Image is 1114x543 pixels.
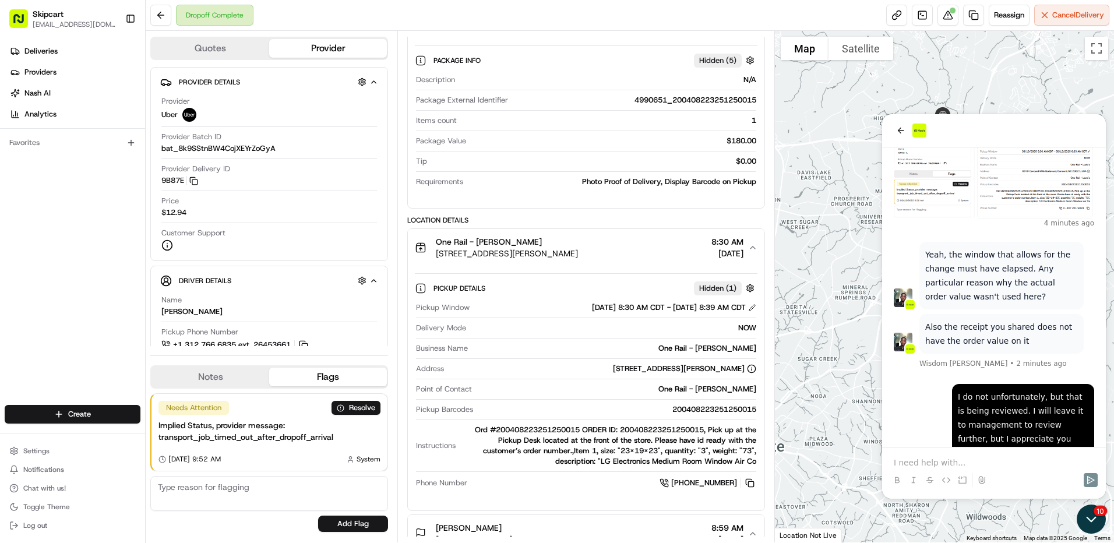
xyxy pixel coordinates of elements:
button: Chat with us! [5,480,140,496]
span: Package Value [416,136,466,146]
span: Create [68,409,91,419]
iframe: Customer support window [882,114,1106,499]
button: Provider Details [160,72,378,91]
span: 8:59 AM [711,522,743,534]
span: [PERSON_NAME] [436,522,502,534]
div: 200408223251250015 [478,404,756,415]
span: Description [416,75,455,85]
div: 1 [461,115,756,126]
button: One Rail - [PERSON_NAME][STREET_ADDRESS][PERSON_NAME]8:30 AM[DATE] [408,229,764,266]
a: Analytics [5,105,145,124]
span: Business Name [416,343,468,354]
div: NOW [471,323,756,333]
span: Pickup Phone Number [161,327,238,337]
button: Quotes [151,39,269,58]
span: Map data ©2025 Google [1024,535,1087,541]
button: Show satellite imagery [829,37,893,60]
span: Name [161,295,182,305]
div: One Rail - [PERSON_NAME][STREET_ADDRESS][PERSON_NAME]8:30 AM[DATE] [408,266,764,510]
span: Provider Delivery ID [161,164,230,174]
button: +1 312 766 6835 ext. 26453661 [161,339,310,351]
span: Address [416,364,444,374]
span: Settings [23,446,50,456]
button: CancelDelivery [1034,5,1109,26]
a: [PHONE_NUMBER] [660,477,756,489]
iframe: Open customer support [1077,505,1108,536]
img: uber-new-logo.jpeg [182,108,196,122]
div: Favorites [5,133,140,152]
button: Show street map [781,37,829,60]
button: Flags [269,368,387,386]
span: Providers [24,67,57,77]
span: [DATE] 9:52 AM [168,454,221,464]
span: [PHONE_NUMBER] [671,478,737,488]
span: +1 312 766 6835 ext. 26453661 [173,340,291,350]
div: Photo Proof of Delivery, Display Barcode on Pickup [468,177,756,187]
button: Reassign [989,5,1030,26]
span: [STREET_ADDRESS][PERSON_NAME] [436,248,578,259]
button: Toggle fullscreen view [1085,37,1108,60]
span: $12.94 [161,207,186,218]
div: Ord #200408223251250015 ORDER ID: 200408223251250015, Pick up at the Pickup Desk located at the f... [460,425,756,467]
button: Notifications [5,461,140,478]
button: Add Flag [318,516,388,532]
div: $0.00 [432,156,756,167]
span: Chat with us! [23,484,66,493]
a: Open this area in Google Maps (opens a new window) [778,527,816,542]
button: Resolve [332,401,380,415]
span: Requirements [416,177,463,187]
span: Analytics [24,109,57,119]
span: Notifications [23,465,64,474]
img: Google [778,527,816,542]
div: One Rail - [PERSON_NAME] [477,384,756,394]
span: Hidden ( 1 ) [699,283,736,294]
span: Cancel Delivery [1052,10,1104,20]
span: Nash AI [24,88,51,98]
span: Delivery Mode [416,323,466,333]
div: Location Details [407,216,765,225]
div: $180.00Pickup [408,38,764,208]
a: Providers [5,63,145,82]
button: Hidden (5) [694,53,757,68]
span: Pickup Window [416,302,470,313]
div: Implied Status, provider message: transport_job_timed_out_after_dropoff_arrival [158,419,380,443]
div: $180.00 [471,136,756,146]
button: Skipcart[EMAIL_ADDRESS][DOMAIN_NAME] [5,5,121,33]
button: Skipcart [33,8,64,20]
span: Uber [161,110,178,120]
button: Log out [5,517,140,534]
span: Provider Batch ID [161,132,221,142]
button: Create [5,405,140,424]
span: bat_8k9SStnBW4CojXEYrZoGyA [161,143,276,154]
div: [DATE] 8:30 AM CDT - [DATE] 8:39 AM CDT [592,302,756,313]
span: Toggle Theme [23,502,70,512]
span: Instructions [416,440,456,451]
span: Pickup Details [433,284,488,293]
span: Pickup Barcodes [416,404,473,415]
button: Keyboard shortcuts [967,534,1017,542]
div: [STREET_ADDRESS][PERSON_NAME] [613,364,756,374]
span: Reassign [994,10,1024,20]
span: System [357,454,380,464]
span: 8:30 AM [711,236,743,248]
span: Package Info [433,56,483,65]
div: Location Not Live [775,528,842,542]
span: Log out [23,521,47,530]
button: [EMAIL_ADDRESS][DOMAIN_NAME] [33,20,116,29]
span: One Rail - [PERSON_NAME] [436,236,542,248]
a: Deliveries [5,42,145,61]
span: Items count [416,115,457,126]
a: Nash AI [5,84,145,103]
button: Driver Details [160,271,378,290]
span: Customer Support [161,228,225,238]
